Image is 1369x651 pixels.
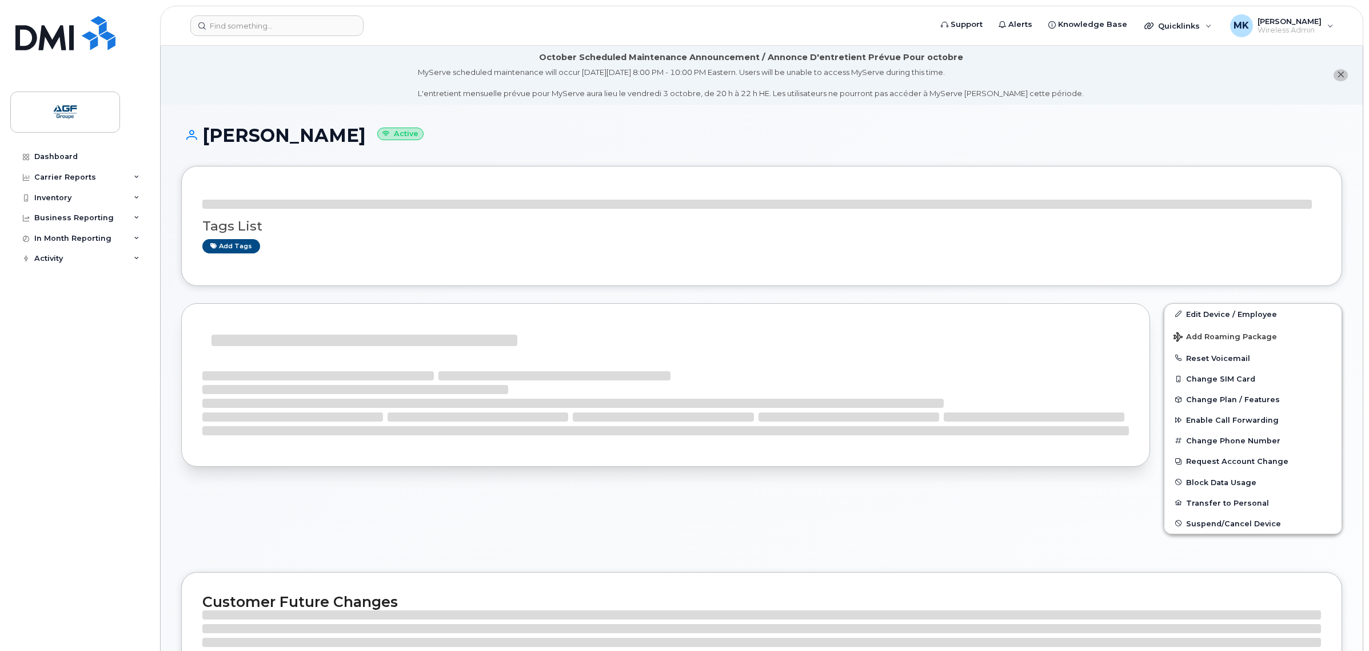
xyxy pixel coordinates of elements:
[1174,332,1277,343] span: Add Roaming Package
[181,125,1342,145] h1: [PERSON_NAME]
[1164,368,1342,389] button: Change SIM Card
[1164,348,1342,368] button: Reset Voicemail
[202,219,1321,233] h3: Tags List
[1164,513,1342,534] button: Suspend/Cancel Device
[1186,519,1281,527] span: Suspend/Cancel Device
[1164,389,1342,410] button: Change Plan / Features
[418,67,1084,99] div: MyServe scheduled maintenance will occur [DATE][DATE] 8:00 PM - 10:00 PM Eastern. Users will be u...
[202,239,260,253] a: Add tags
[1164,324,1342,348] button: Add Roaming Package
[1164,430,1342,451] button: Change Phone Number
[1186,395,1280,404] span: Change Plan / Features
[1164,472,1342,493] button: Block Data Usage
[1164,451,1342,471] button: Request Account Change
[202,593,1321,610] h2: Customer Future Changes
[1164,493,1342,513] button: Transfer to Personal
[1164,410,1342,430] button: Enable Call Forwarding
[377,128,424,141] small: Active
[539,51,963,63] div: October Scheduled Maintenance Announcement / Annonce D'entretient Prévue Pour octobre
[1334,69,1348,81] button: close notification
[1164,304,1342,324] a: Edit Device / Employee
[1186,416,1279,424] span: Enable Call Forwarding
